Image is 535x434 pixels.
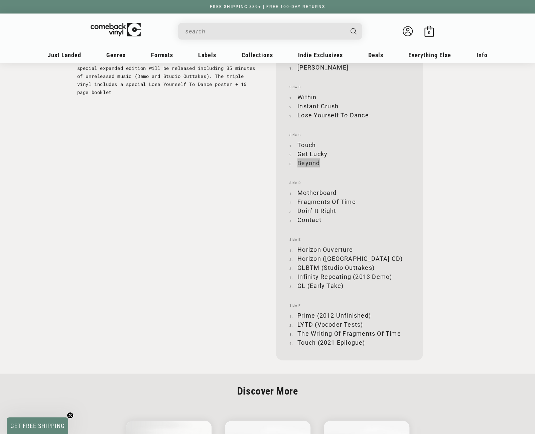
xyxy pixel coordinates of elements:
[7,417,68,434] div: GET FREE SHIPPINGClose teaser
[185,24,344,38] input: When autocomplete results are available use up and down arrows to review and enter to select
[289,206,410,215] li: Doin’ It Right
[242,51,273,58] span: Collections
[289,338,410,347] li: Touch (2021 Epilogue)
[289,133,410,137] span: Side C
[289,140,410,149] li: Touch
[289,254,410,263] li: Horizon ([GEOGRAPHIC_DATA] CD)
[10,422,65,429] span: GET FREE SHIPPING
[289,329,410,338] li: The Writing Of Fragments Of Time
[289,320,410,329] li: LYTD (Vocoder Tests)
[289,188,410,197] li: Motherboard
[289,158,410,167] li: Beyond
[289,63,410,72] li: [PERSON_NAME]
[368,51,383,58] span: Deals
[289,149,410,158] li: Get Lucky
[289,215,410,224] li: Contact
[345,23,363,39] button: Search
[289,85,410,89] span: Side B
[289,245,410,254] li: Horizon Ouverture
[289,263,410,272] li: GLBTM (Studio Outtakes)
[48,51,81,58] span: Just Landed
[67,412,74,419] button: Close teaser
[178,23,362,39] div: Search
[289,272,410,281] li: Infinity Repeating (2013 Demo)
[289,181,410,185] span: Side D
[151,51,173,58] span: Formats
[198,51,216,58] span: Labels
[289,303,410,307] span: Side F
[289,110,410,119] li: Lose Yourself To Dance
[203,4,332,9] a: FREE SHIPPING $89+ | FREE 100-DAY RETURNS
[298,51,343,58] span: Indie Exclusives
[477,51,488,58] span: Info
[289,281,410,290] li: GL (Early Take)
[408,51,451,58] span: Everything Else
[289,237,410,241] span: Side E
[289,92,410,101] li: Within
[428,30,430,35] span: 0
[289,101,410,110] li: Instant Crush
[106,51,126,58] span: Genres
[289,197,410,206] li: Fragments Of Time
[289,311,410,320] li: Prime (2012 Unfinished)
